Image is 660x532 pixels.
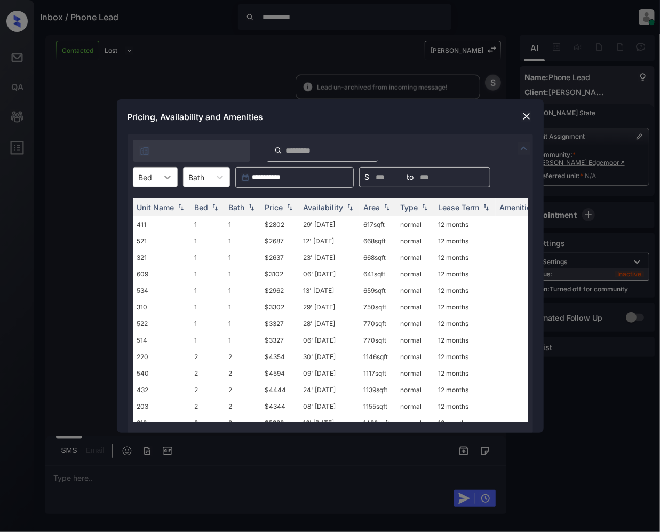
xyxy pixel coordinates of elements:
td: 12' [DATE] [299,233,360,249]
td: 1430 sqft [360,415,396,431]
img: sorting [210,204,220,211]
td: 13' [DATE] [299,282,360,299]
td: normal [396,382,434,398]
td: 641 sqft [360,266,396,282]
div: Bed [195,203,209,212]
td: 617 sqft [360,216,396,233]
div: Pricing, Availability and Amenities [117,99,544,134]
img: sorting [284,204,295,211]
div: Area [364,203,380,212]
td: 310 [133,299,190,315]
td: normal [396,299,434,315]
td: 1 [225,249,261,266]
img: sorting [176,204,186,211]
td: normal [396,216,434,233]
td: 1 [225,233,261,249]
td: 29' [DATE] [299,299,360,315]
td: 411 [133,216,190,233]
td: 521 [133,233,190,249]
td: 30' [DATE] [299,348,360,365]
td: $2687 [261,233,299,249]
td: 12 months [434,415,496,431]
td: normal [396,282,434,299]
td: normal [396,365,434,382]
span: $ [365,171,370,183]
div: Lease Term [439,203,480,212]
td: 750 sqft [360,299,396,315]
td: 770 sqft [360,315,396,332]
td: 609 [133,266,190,282]
img: icon-zuma [274,146,282,155]
td: 2 [190,348,225,365]
td: 1 [190,282,225,299]
td: 1146 sqft [360,348,396,365]
img: sorting [246,204,257,211]
img: close [521,111,532,122]
td: 1 [225,266,261,282]
td: 1139 sqft [360,382,396,398]
td: 203 [133,398,190,415]
img: sorting [419,204,430,211]
td: 1 [225,315,261,332]
td: 2 [190,398,225,415]
img: icon-zuma [518,142,530,155]
td: 534 [133,282,190,299]
td: 09' [DATE] [299,365,360,382]
img: icon-zuma [139,146,150,156]
div: Price [265,203,283,212]
td: 2 [225,398,261,415]
td: normal [396,233,434,249]
td: normal [396,415,434,431]
td: 220 [133,348,190,365]
td: 668 sqft [360,233,396,249]
td: 218 [133,415,190,431]
td: 12 months [434,315,496,332]
td: 23' [DATE] [299,249,360,266]
img: sorting [481,204,491,211]
td: normal [396,348,434,365]
td: $3302 [261,299,299,315]
td: 12 months [434,382,496,398]
td: normal [396,266,434,282]
td: 12 months [434,233,496,249]
td: 321 [133,249,190,266]
td: 12 months [434,216,496,233]
td: 06' [DATE] [299,332,360,348]
td: 2 [190,415,225,431]
td: 2 [225,415,261,431]
td: 1117 sqft [360,365,396,382]
td: 514 [133,332,190,348]
td: 432 [133,382,190,398]
td: 1 [190,315,225,332]
td: $2802 [261,216,299,233]
td: 1 [190,299,225,315]
span: to [407,171,414,183]
td: 06' [DATE] [299,266,360,282]
td: 12 months [434,266,496,282]
td: normal [396,332,434,348]
td: 12 months [434,332,496,348]
div: Availability [304,203,344,212]
div: Amenities [500,203,536,212]
td: 522 [133,315,190,332]
td: 16' [DATE] [299,415,360,431]
td: 1 [225,332,261,348]
td: 12 months [434,249,496,266]
td: 1 [225,282,261,299]
td: normal [396,315,434,332]
td: $4344 [261,398,299,415]
div: Unit Name [137,203,174,212]
td: $3327 [261,315,299,332]
td: 659 sqft [360,282,396,299]
td: $4594 [261,365,299,382]
td: 1 [190,266,225,282]
td: 29' [DATE] [299,216,360,233]
td: normal [396,398,434,415]
td: $4354 [261,348,299,365]
td: normal [396,249,434,266]
td: 1 [225,216,261,233]
td: 2 [225,382,261,398]
td: 540 [133,365,190,382]
td: 1 [190,216,225,233]
td: 1 [225,299,261,315]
